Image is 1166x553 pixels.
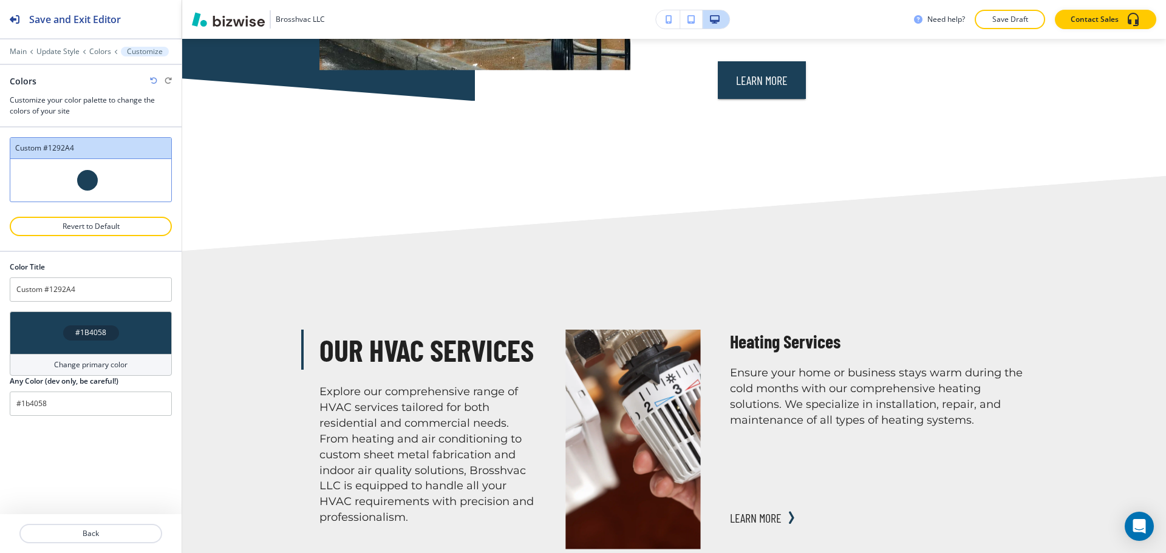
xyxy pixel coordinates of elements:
h3: Our HVAC Services [319,330,536,370]
img: Heating Services [565,330,700,549]
p: Contact Sales [1071,14,1119,25]
h2: Color Title [10,262,45,273]
button: #1B4058Change primary color [10,311,172,376]
h4: Change primary color [54,359,128,370]
p: Ensure your home or business stays warm during the cold months with our comprehensive heating sol... [730,365,1029,429]
h3: Need help? [927,14,965,25]
button: Revert to Default [10,217,172,236]
p: Back [21,528,161,539]
button: Back [19,524,162,543]
button: learn more [718,61,806,99]
img: Bizwise Logo [192,12,265,27]
button: Contact Sales [1055,10,1156,29]
p: Save Draft [990,14,1029,25]
button: Main [10,47,27,56]
h3: Custom #1292A4 [15,143,166,154]
h3: Customize your color palette to change the colors of your site [10,95,172,117]
button: Customize [121,47,169,56]
h2: Colors [10,75,36,87]
button: Save Draft [975,10,1045,29]
h5: Heating Services [730,330,1029,354]
button: learn more [730,506,782,530]
h3: Brosshvac LLC [276,14,325,25]
p: Customize [127,47,163,56]
div: Open Intercom Messenger [1125,512,1154,541]
button: Update Style [36,47,80,56]
h2: Any Color (dev only, be careful!) [10,376,118,387]
button: Brosshvac LLC [192,10,325,29]
h4: #1B4058 [75,327,106,338]
button: Colors [89,47,111,56]
p: Explore our comprehensive range of HVAC services tailored for both residential and commercial nee... [319,384,536,526]
h2: Save and Exit Editor [29,12,121,27]
p: Revert to Default [26,221,156,232]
